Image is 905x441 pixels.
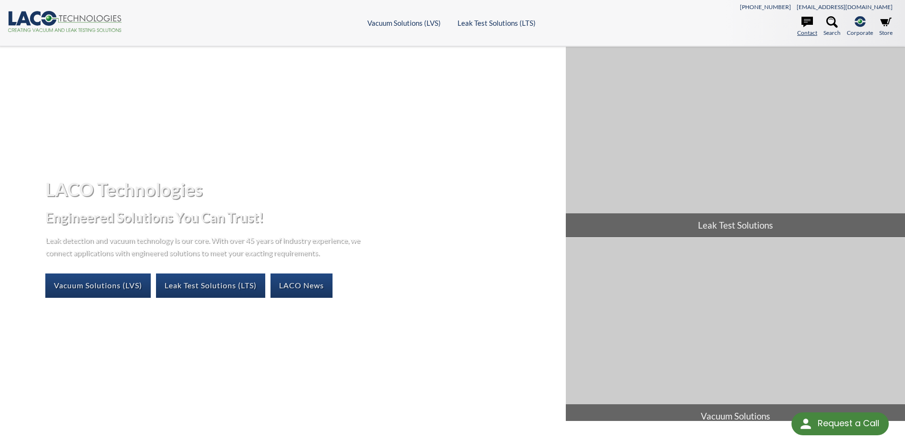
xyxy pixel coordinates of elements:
span: Vacuum Solutions [566,404,905,428]
a: Contact [797,16,817,37]
a: Vacuum Solutions (LVS) [367,19,441,27]
a: Store [879,16,893,37]
a: Vacuum Solutions (LVS) [45,273,151,297]
h1: LACO Technologies [45,178,558,201]
p: Leak detection and vacuum technology is our core. With over 45 years of industry experience, we c... [45,234,365,258]
a: LACO News [270,273,333,297]
span: Leak Test Solutions [566,213,905,237]
a: [EMAIL_ADDRESS][DOMAIN_NAME] [797,3,893,10]
span: Corporate [847,28,873,37]
a: Search [823,16,841,37]
div: Request a Call [818,412,879,434]
a: Leak Test Solutions (LTS) [458,19,536,27]
img: round button [798,416,813,431]
div: Request a Call [791,412,889,435]
a: [PHONE_NUMBER] [740,3,791,10]
a: Leak Test Solutions (LTS) [156,273,265,297]
a: Leak Test Solutions [566,47,905,237]
h2: Engineered Solutions You Can Trust! [45,209,558,226]
a: Vacuum Solutions [566,238,905,428]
